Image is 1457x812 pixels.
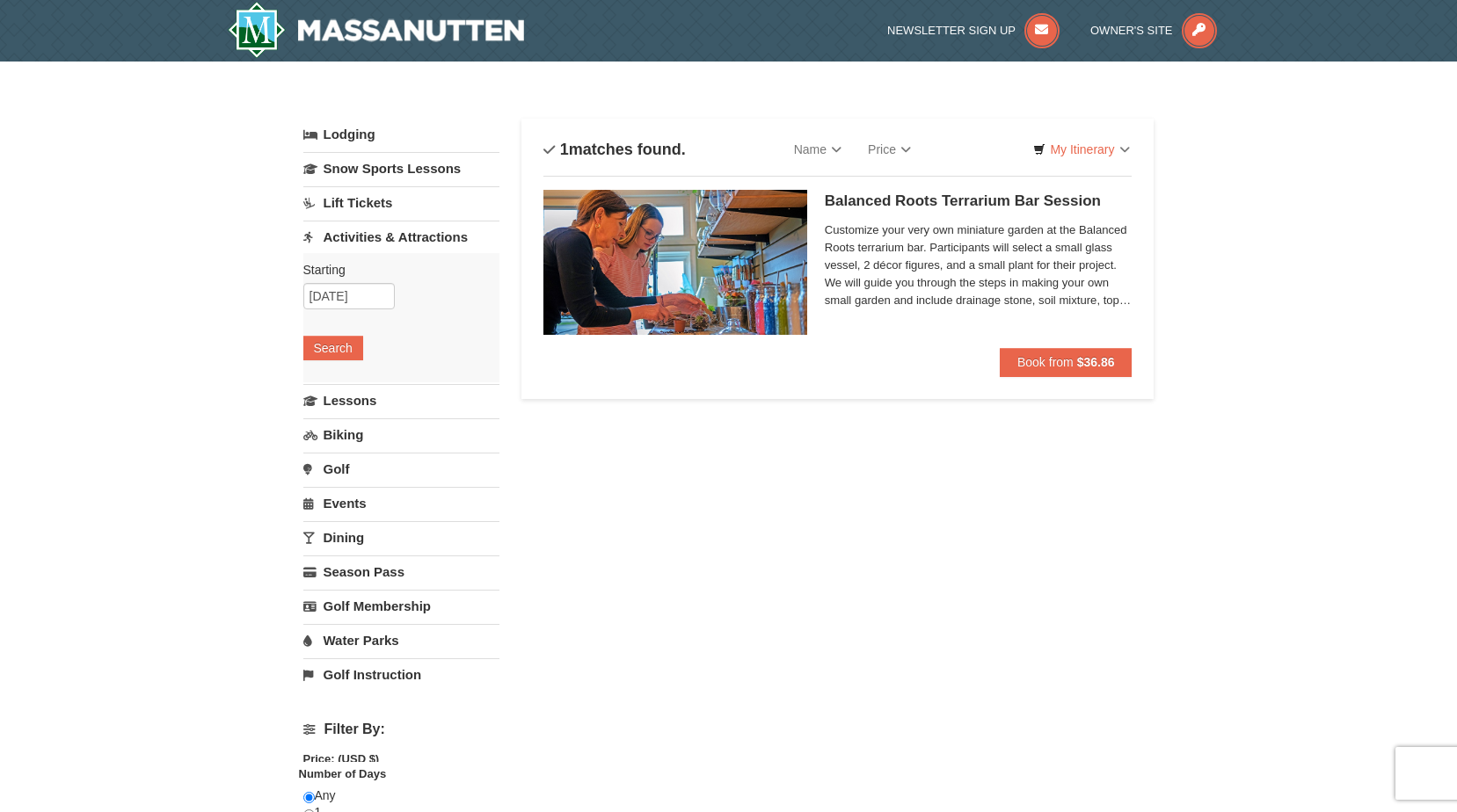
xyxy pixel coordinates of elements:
[825,221,1133,309] span: Customize your very own miniature garden at the Balanced Roots terrarium bar. Participants will s...
[825,192,1133,210] h5: Balanced Roots Terrarium Bar Session
[303,186,499,219] a: Lift Tickets
[299,767,387,780] strong: Number of Days
[303,555,499,588] a: Season Pass
[303,336,363,360] button: Search
[303,152,499,185] a: Snow Sports Lessons
[228,2,525,58] img: Massanutten Resort Logo
[887,24,1060,37] a: Newsletter Sign Up
[228,2,525,58] a: Massanutten Resort
[303,487,499,519] a: Events
[303,221,499,253] a: Activities & Attractions
[303,624,499,656] a: Water Parks
[1022,136,1140,163] a: My Itinerary
[303,119,499,150] a: Lodging
[303,590,499,622] a: Golf Membership
[855,132,924,167] a: Price
[887,24,1016,37] span: Newsletter Sign Up
[303,384,499,417] a: Lessons
[543,190,807,334] img: 18871151-30-393e4332.jpg
[1000,348,1133,376] button: Book from $36.86
[1090,24,1217,37] a: Owner's Site
[303,521,499,554] a: Dining
[303,658,499,691] a: Golf Instruction
[781,132,855,167] a: Name
[1077,355,1115,369] strong: $36.86
[303,418,499,451] a: Biking
[303,261,486,279] label: Starting
[303,721,499,737] h4: Filter By:
[303,453,499,485] a: Golf
[303,752,380,765] strong: Price: (USD $)
[1017,355,1074,369] span: Book from
[1090,24,1173,37] span: Owner's Site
